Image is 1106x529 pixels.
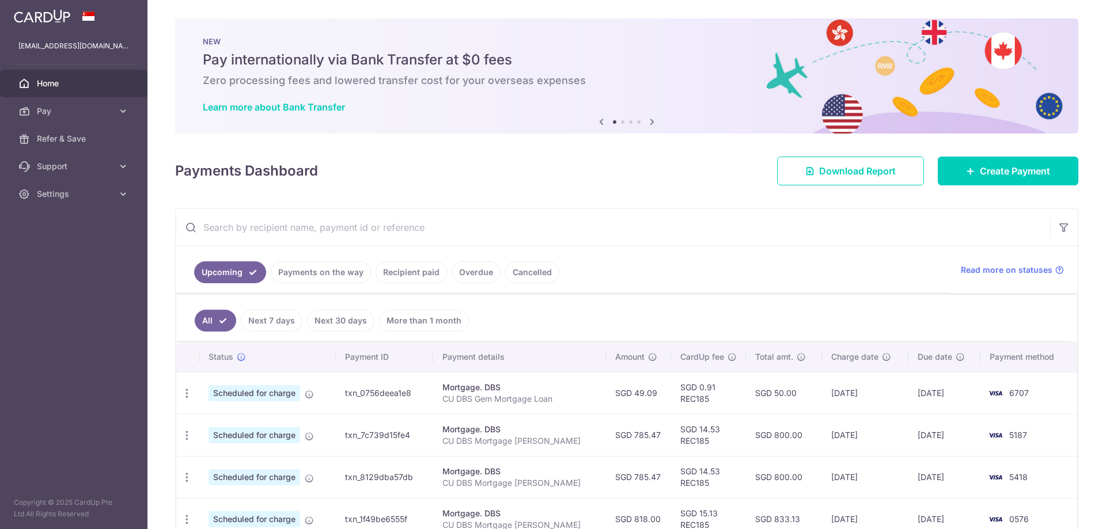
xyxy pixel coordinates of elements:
p: [EMAIL_ADDRESS][DOMAIN_NAME] [18,40,129,52]
span: Scheduled for charge [209,385,300,401]
span: 6707 [1009,388,1029,398]
td: [DATE] [822,372,908,414]
td: [DATE] [822,456,908,498]
td: txn_8129dba57db [336,456,433,498]
td: [DATE] [908,456,981,498]
a: Create Payment [938,157,1078,185]
img: Bank Card [984,470,1007,484]
th: Payment details [433,342,606,372]
h5: Pay internationally via Bank Transfer at $0 fees [203,51,1051,69]
div: Mortgage. DBS [442,382,597,393]
span: Status [209,351,233,363]
td: SGD 50.00 [746,372,822,414]
td: SGD 0.91 REC185 [671,372,746,414]
a: Payments on the way [271,261,371,283]
img: Bank Card [984,386,1007,400]
span: 5418 [1009,472,1028,482]
span: Home [37,78,113,89]
img: Bank Card [984,512,1007,526]
td: txn_0756deea1e8 [336,372,433,414]
h4: Payments Dashboard [175,161,318,181]
th: Payment method [980,342,1077,372]
img: CardUp [14,9,70,23]
span: 0576 [1009,514,1029,524]
span: Total amt. [755,351,793,363]
a: Next 7 days [241,310,302,332]
td: [DATE] [908,414,981,456]
p: NEW [203,37,1051,46]
td: SGD 785.47 [606,414,671,456]
a: Learn more about Bank Transfer [203,101,345,113]
a: Upcoming [194,261,266,283]
span: Download Report [819,164,896,178]
span: Scheduled for charge [209,469,300,485]
td: SGD 14.53 REC185 [671,456,746,498]
span: Due date [918,351,952,363]
img: Bank Card [984,428,1007,442]
span: Create Payment [980,164,1050,178]
a: All [195,310,236,332]
td: SGD 49.09 [606,372,671,414]
a: Next 30 days [307,310,374,332]
td: [DATE] [908,372,981,414]
input: Search by recipient name, payment id or reference [176,209,1050,246]
td: [DATE] [822,414,908,456]
div: Mortgage. DBS [442,424,597,435]
div: Mortgage. DBS [442,466,597,477]
div: Mortgage. DBS [442,508,597,519]
p: CU DBS Mortgage [PERSON_NAME] [442,435,597,447]
a: Download Report [777,157,924,185]
span: Scheduled for charge [209,511,300,527]
a: Read more on statuses [961,264,1064,276]
span: CardUp fee [680,351,724,363]
span: Charge date [831,351,878,363]
td: SGD 800.00 [746,414,822,456]
img: Bank transfer banner [175,18,1078,134]
span: Support [37,161,113,172]
a: Cancelled [505,261,559,283]
span: Refer & Save [37,133,113,144]
a: More than 1 month [379,310,469,332]
span: Read more on statuses [961,264,1052,276]
a: Overdue [452,261,501,283]
span: Scheduled for charge [209,427,300,443]
p: CU DBS Mortgage [PERSON_NAME] [442,477,597,489]
td: SGD 785.47 [606,456,671,498]
span: Amount [615,351,645,363]
th: Payment ID [336,342,433,372]
span: Pay [37,105,113,117]
td: txn_7c739d15fe4 [336,414,433,456]
h6: Zero processing fees and lowered transfer cost for your overseas expenses [203,74,1051,87]
p: CU DBS Gem Mortgage Loan [442,393,597,405]
td: SGD 14.53 REC185 [671,414,746,456]
span: 5187 [1009,430,1027,440]
span: Settings [37,188,113,200]
td: SGD 800.00 [746,456,822,498]
a: Recipient paid [376,261,447,283]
